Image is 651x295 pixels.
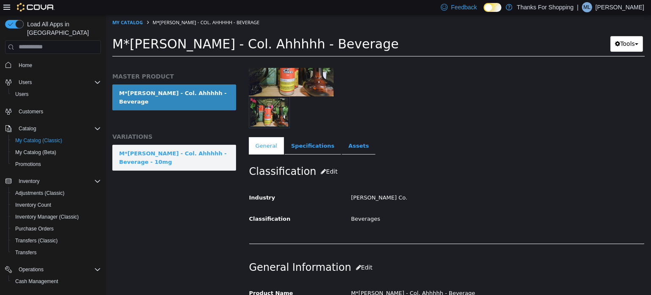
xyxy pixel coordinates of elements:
span: Load All Apps in [GEOGRAPHIC_DATA] [24,20,101,37]
button: Tools [504,21,537,37]
button: Home [2,59,104,71]
button: Customers [2,105,104,118]
p: Thanks For Shopping [517,2,573,12]
button: My Catalog (Classic) [8,135,104,146]
a: Transfers (Classic) [12,236,61,246]
a: Inventory Count [12,200,55,210]
button: Transfers (Classic) [8,235,104,247]
div: Beverages [239,197,545,212]
span: Adjustments (Classic) [12,188,101,198]
span: Home [19,62,32,69]
span: Transfers [15,249,36,256]
button: Users [15,77,35,87]
button: Inventory Manager (Classic) [8,211,104,223]
button: Operations [2,264,104,275]
a: Inventory Manager (Classic) [12,212,82,222]
span: Promotions [12,159,101,169]
span: Transfers (Classic) [12,236,101,246]
a: Promotions [12,159,45,169]
span: Cash Management [15,278,58,285]
span: Transfers [12,247,101,258]
span: My Catalog (Beta) [12,147,101,157]
button: Users [2,76,104,88]
span: Operations [19,266,44,273]
div: M*[PERSON_NAME] - Col. Ahhhhh - Beverage [239,271,545,286]
span: Feedback [451,3,477,11]
span: Inventory Count [12,200,101,210]
button: Operations [15,264,47,275]
span: My Catalog (Classic) [15,137,62,144]
a: My Catalog (Beta) [12,147,60,157]
span: Inventory Manager (Classic) [12,212,101,222]
span: M*[PERSON_NAME] - Col. Ahhhhh - Beverage [47,4,153,11]
a: M*[PERSON_NAME] - Col. Ahhhhh - Beverage [6,70,130,96]
img: Cova [17,3,55,11]
span: Adjustments (Classic) [15,190,64,197]
p: [PERSON_NAME] [595,2,644,12]
a: My Catalog (Classic) [12,135,66,146]
span: Users [12,89,101,99]
a: Adjustments (Classic) [12,188,68,198]
span: Users [15,77,101,87]
a: Cash Management [12,276,61,287]
span: Industry [143,180,170,186]
span: My Catalog (Beta) [15,149,56,156]
div: Mike Lysack [582,2,592,12]
button: Inventory Count [8,199,104,211]
button: Inventory [15,176,43,186]
span: Customers [19,108,43,115]
button: Catalog [2,123,104,135]
a: My Catalog [6,4,37,11]
button: Adjustments (Classic) [8,187,104,199]
a: Purchase Orders [12,224,57,234]
button: Purchase Orders [8,223,104,235]
span: Inventory Manager (Classic) [15,214,79,220]
button: Promotions [8,158,104,170]
span: Users [19,79,32,86]
span: Catalog [15,124,101,134]
a: Users [12,89,32,99]
span: Operations [15,264,101,275]
span: ML [584,2,591,12]
span: Cash Management [12,276,101,287]
span: Transfers (Classic) [15,237,58,244]
button: Edit [245,245,271,261]
button: Edit [210,149,236,165]
a: Assets [236,122,270,140]
span: Catalog [19,125,36,132]
span: Product Name [143,275,187,281]
h2: Classification [143,149,539,165]
a: Specifications [178,122,235,140]
div: [PERSON_NAME] Co. [239,176,545,191]
p: | [577,2,579,12]
span: Classification [143,201,185,207]
span: Inventory [19,178,39,185]
span: Users [15,91,28,98]
a: Customers [15,107,47,117]
span: My Catalog (Classic) [12,135,101,146]
button: Users [8,88,104,100]
a: Transfers [12,247,40,258]
button: Catalog [15,124,39,134]
span: Purchase Orders [15,225,54,232]
span: Purchase Orders [12,224,101,234]
span: M*[PERSON_NAME] - Col. Ahhhhh - Beverage [6,22,293,37]
span: Home [15,60,101,70]
h5: VARIATIONS [6,118,130,126]
span: Inventory Count [15,202,51,208]
a: Home [15,60,36,70]
input: Dark Mode [484,3,501,12]
button: Cash Management [8,275,104,287]
h5: MASTER PRODUCT [6,58,130,65]
h2: General Information [143,245,539,261]
span: Promotions [15,161,41,168]
div: M*[PERSON_NAME] - Col. Ahhhhh - Beverage - 10mg [13,135,123,151]
button: My Catalog (Beta) [8,146,104,158]
span: Customers [15,106,101,117]
button: Transfers [8,247,104,258]
span: Inventory [15,176,101,186]
button: Inventory [2,175,104,187]
a: General [143,122,178,140]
